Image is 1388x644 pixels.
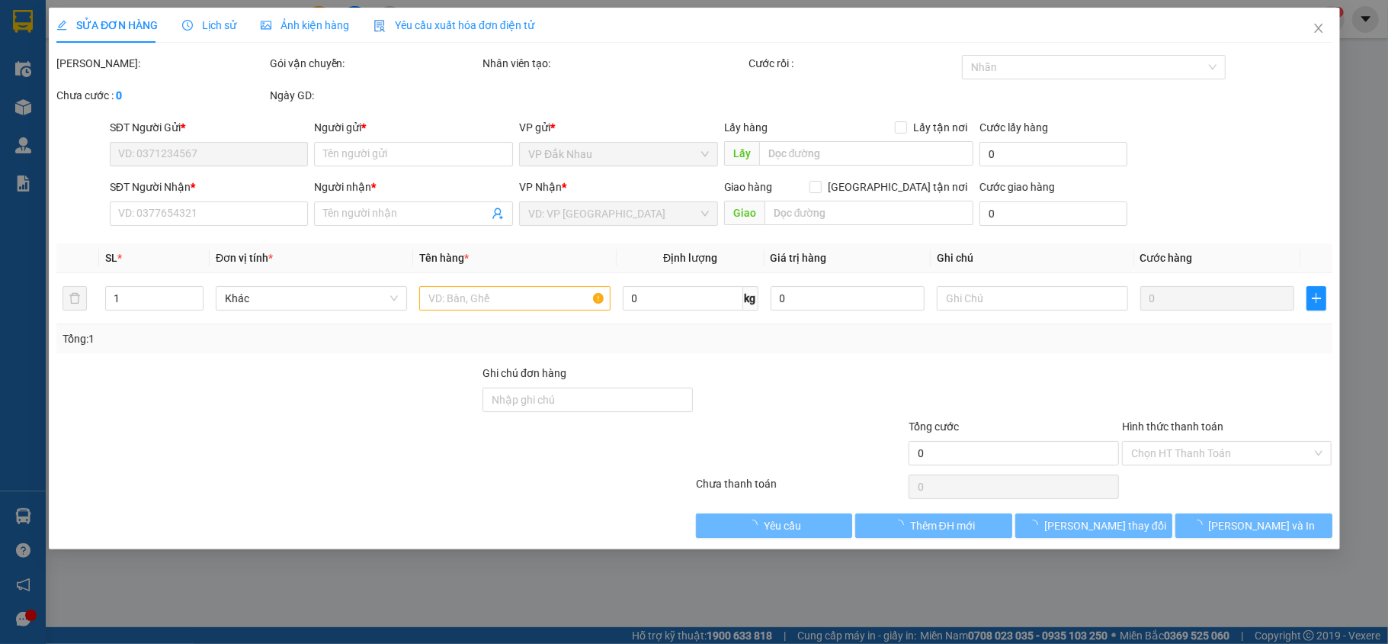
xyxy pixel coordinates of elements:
[723,121,768,134] span: Lấy hàng
[373,19,534,31] span: Yêu cầu xuất hóa đơn điện tử
[104,252,117,264] span: SL
[937,286,1128,311] input: Ghi Chú
[694,475,907,502] div: Chưa thanh toán
[182,19,236,31] span: Lịch sử
[747,520,764,530] span: loading
[1306,286,1326,311] button: plus
[314,119,513,136] div: Người gửi
[1312,22,1324,34] span: close
[1044,517,1166,534] span: [PERSON_NAME] thay đổi
[758,141,973,166] input: Dọc đường
[110,179,309,195] div: SĐT Người Nhận
[1208,517,1315,534] span: [PERSON_NAME] và In
[764,517,801,534] span: Yêu cầu
[482,388,693,412] input: Ghi chú đơn hàng
[1140,286,1293,311] input: 0
[116,89,122,101] b: 0
[419,286,611,311] input: VD: Bàn, Ghế
[748,55,959,72] div: Cước rồi :
[1140,252,1192,264] span: Cước hàng
[225,287,398,310] span: Khác
[519,119,718,136] div: VP gửi
[56,87,267,104] div: Chưa cước :
[979,201,1127,226] input: Cước giao hàng
[696,514,853,538] button: Yêu cầu
[1027,520,1044,530] span: loading
[822,179,973,195] span: [GEOGRAPHIC_DATA] tận nơi
[269,55,479,72] div: Gói vận chuyển:
[663,252,717,264] span: Định lượng
[742,286,758,311] span: kg
[63,286,87,311] button: delete
[63,330,537,347] div: Tổng: 1
[419,252,469,264] span: Tên hàng
[723,141,758,166] span: Lấy
[314,179,513,195] div: Người nhận
[492,208,504,220] span: user-add
[1015,514,1172,538] button: [PERSON_NAME] thay đổi
[1175,514,1332,538] button: [PERSON_NAME] và In
[269,87,479,104] div: Ngày GD:
[855,514,1012,538] button: Thêm ĐH mới
[1307,292,1325,304] span: plus
[907,119,973,136] span: Lấy tận nơi
[909,517,974,534] span: Thêm ĐH mới
[979,142,1127,166] input: Cước lấy hàng
[979,181,1055,193] label: Cước giao hàng
[56,55,267,72] div: [PERSON_NAME]:
[110,119,309,136] div: SĐT Người Gửi
[770,252,826,264] span: Giá trị hàng
[56,19,158,31] span: SỬA ĐƠN HÀNG
[723,181,772,193] span: Giao hàng
[56,20,67,31] span: edit
[182,20,193,31] span: clock-circle
[979,121,1048,134] label: Cước lấy hàng
[909,420,959,433] span: Tổng cước
[482,55,745,72] div: Nhân viên tạo:
[261,20,271,31] span: picture
[482,367,566,379] label: Ghi chú đơn hàng
[216,252,273,264] span: Đơn vị tính
[528,143,709,166] span: VP Đắk Nhau
[723,201,764,225] span: Giao
[519,181,562,193] span: VP Nhận
[373,20,386,32] img: icon
[1297,8,1339,50] button: Close
[261,19,349,31] span: Ảnh kiện hàng
[1191,520,1208,530] span: loading
[764,201,973,225] input: Dọc đường
[893,520,909,530] span: loading
[1122,420,1223,433] label: Hình thức thanh toán
[931,243,1134,273] th: Ghi chú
